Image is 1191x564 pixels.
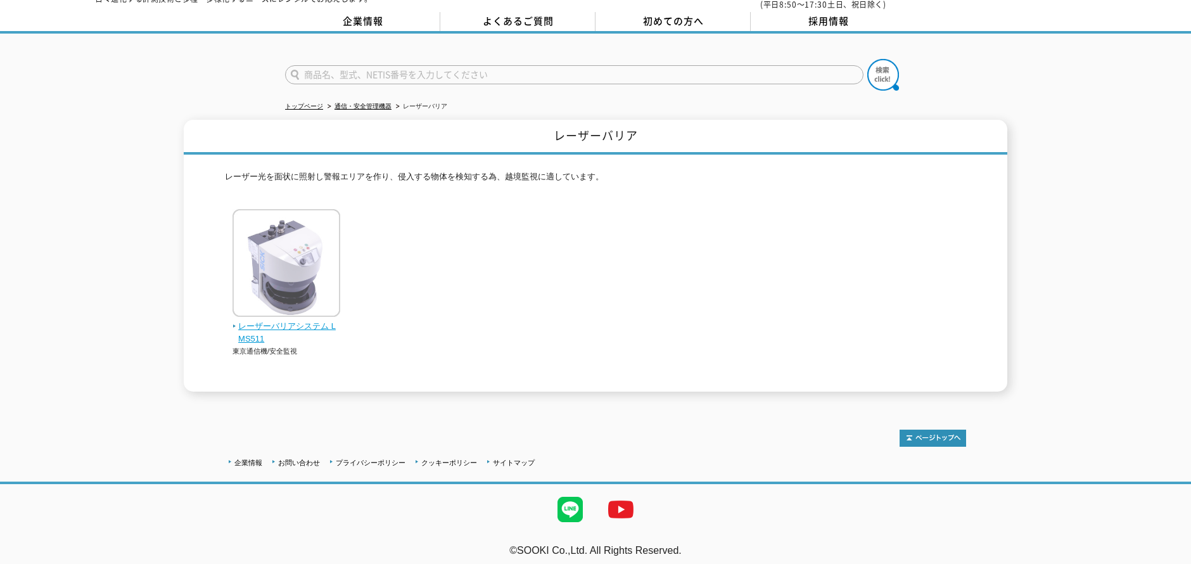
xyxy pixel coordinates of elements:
[232,320,341,347] span: レーザーバリアシステム LMS511
[643,14,704,28] span: 初めての方へ
[225,170,966,190] p: レーザー光を面状に照射し警報エリアを作り、侵入する物体を検知する為、越境監視に適しています。
[493,459,535,466] a: サイトマップ
[440,12,595,31] a: よくあるご質問
[867,59,899,91] img: btn_search.png
[285,12,440,31] a: 企業情報
[278,459,320,466] a: お問い合わせ
[421,459,477,466] a: クッキーポリシー
[232,346,341,357] p: 東京通信機/安全監視
[900,430,966,447] img: トップページへ
[545,484,595,535] img: LINE
[336,459,405,466] a: プライバシーポリシー
[595,484,646,535] img: YouTube
[751,12,906,31] a: 採用情報
[595,12,751,31] a: 初めての方へ
[285,65,863,84] input: 商品名、型式、NETIS番号を入力してください
[232,308,341,346] a: レーザーバリアシステム LMS511
[184,120,1007,155] h1: レーザーバリア
[234,459,262,466] a: 企業情報
[285,103,323,110] a: トップページ
[334,103,392,110] a: 通信・安全管理機器
[232,209,340,320] img: レーザーバリアシステム LMS511
[393,100,447,113] li: レーザーバリア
